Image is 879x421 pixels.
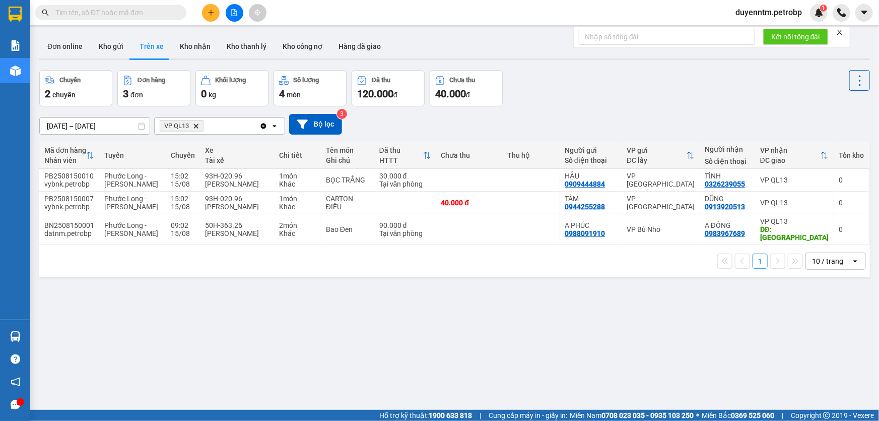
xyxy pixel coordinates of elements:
[172,34,219,58] button: Kho nhận
[171,221,195,229] div: 09:02
[231,9,238,16] span: file-add
[379,180,431,188] div: Tại văn phòng
[130,91,143,99] span: đơn
[164,122,189,130] span: VP QL13
[44,221,94,229] div: BN2508150001
[171,229,195,237] div: 15/08
[441,199,497,207] div: 40.000 đ
[429,411,472,419] strong: 1900 633 818
[171,172,195,180] div: 15:02
[117,70,190,106] button: Đơn hàng3đơn
[44,203,94,211] div: vybnk.petrobp
[705,157,750,165] div: Số điện thoại
[731,411,774,419] strong: 0369 525 060
[39,70,112,106] button: Chuyến2chuyến
[823,412,830,419] span: copyright
[820,5,827,12] sup: 1
[280,180,316,188] div: Khác
[254,9,261,16] span: aim
[330,34,389,58] button: Hàng đã giao
[104,172,158,188] span: Phước Long - [PERSON_NAME]
[44,195,94,203] div: PB2508150007
[579,29,755,45] input: Nhập số tổng đài
[123,88,128,100] span: 3
[705,195,750,203] div: DŨNG
[836,29,843,36] span: close
[565,195,617,203] div: TÂM
[280,151,316,159] div: Chi tiết
[91,34,131,58] button: Kho gửi
[760,156,821,164] div: ĐC giao
[696,413,699,417] span: ⚪️
[206,146,269,154] div: Xe
[195,70,268,106] button: Khối lượng0kg
[39,142,99,169] th: Toggle SortBy
[326,176,369,184] div: BỌC TRẮNG
[44,229,94,237] div: datnm.petrobp
[44,156,86,164] div: Nhân viên
[379,221,431,229] div: 90.000 đ
[565,180,605,188] div: 0909444884
[279,88,285,100] span: 4
[337,109,347,119] sup: 3
[760,199,829,207] div: VP QL13
[601,411,694,419] strong: 0708 023 035 - 0935 103 250
[326,225,369,233] div: Bao Đen
[379,229,431,237] div: Tại văn phòng
[435,88,466,100] span: 40.000
[171,180,195,188] div: 15/08
[860,8,869,17] span: caret-down
[249,4,266,22] button: aim
[52,91,76,99] span: chuyến
[42,9,49,16] span: search
[326,156,369,164] div: Ghi chú
[326,195,369,211] div: CARTON ĐIỀU
[11,377,20,387] span: notification
[44,172,94,180] div: PB2508150010
[815,8,824,17] img: icon-new-feature
[839,225,864,233] div: 0
[763,29,828,45] button: Kết nối tổng đài
[226,4,243,22] button: file-add
[627,195,695,211] div: VP [GEOGRAPHIC_DATA]
[104,195,158,211] span: Phước Long - [PERSON_NAME]
[357,88,393,100] span: 120.000
[489,410,567,421] span: Cung cấp máy in - giấy in:
[760,146,821,154] div: VP nhận
[275,34,330,58] button: Kho công nợ
[622,142,700,169] th: Toggle SortBy
[727,6,810,19] span: duyenntm.petrobp
[209,91,216,99] span: kg
[193,123,199,129] svg: Delete
[627,225,695,233] div: VP Bù Nho
[138,77,165,84] div: Đơn hàng
[104,221,158,237] span: Phước Long - [PERSON_NAME]
[450,77,476,84] div: Chưa thu
[705,145,750,153] div: Người nhận
[280,221,316,229] div: 2 món
[466,91,470,99] span: đ
[45,88,50,100] span: 2
[839,199,864,207] div: 0
[705,172,750,180] div: TÌNH
[206,180,269,188] div: [PERSON_NAME]
[430,70,503,106] button: Chưa thu40.000đ
[294,77,319,84] div: Số lượng
[755,142,834,169] th: Toggle SortBy
[9,7,22,22] img: logo-vxr
[565,146,617,154] div: Người gửi
[10,66,21,76] img: warehouse-icon
[274,70,347,106] button: Số lượng4món
[104,151,161,159] div: Tuyến
[160,120,204,132] span: VP QL13, close by backspace
[271,122,279,130] svg: open
[782,410,783,421] span: |
[851,257,859,265] svg: open
[839,151,864,159] div: Tồn kho
[570,410,694,421] span: Miền Nam
[705,180,745,188] div: 0326239055
[855,4,873,22] button: caret-down
[289,114,342,135] button: Bộ lọc
[372,77,390,84] div: Đã thu
[565,172,617,180] div: HẬU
